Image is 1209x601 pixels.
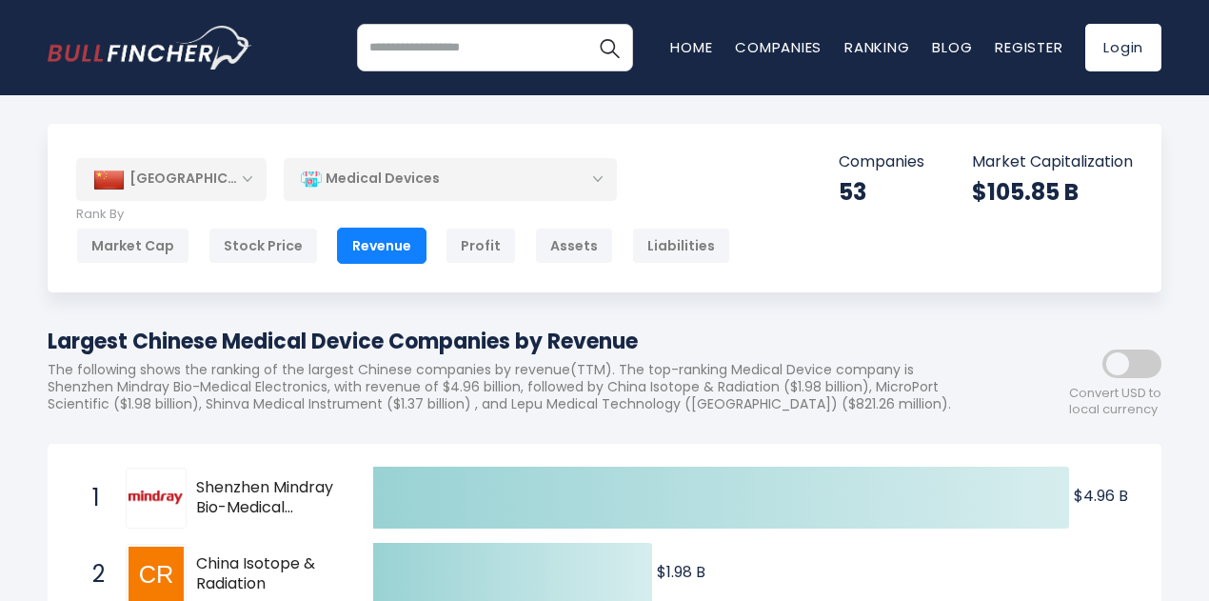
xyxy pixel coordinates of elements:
[76,228,189,264] div: Market Cap
[670,37,712,57] a: Home
[196,478,340,518] span: Shenzhen Mindray Bio-Medical Electronics
[839,177,924,207] div: 53
[932,37,972,57] a: Blog
[337,228,426,264] div: Revenue
[1074,485,1128,507] text: $4.96 B
[972,177,1133,207] div: $105.85 B
[83,558,102,591] span: 2
[196,554,340,594] span: China Isotope & Radiation
[76,207,730,223] p: Rank By
[48,361,990,413] p: The following shows the ranking of the largest Chinese companies by revenue(TTM). The top-ranking...
[632,228,730,264] div: Liabilities
[972,152,1133,172] p: Market Capitalization
[657,561,705,583] text: $1.98 B
[48,26,252,70] a: Go to homepage
[129,491,184,505] img: Shenzhen Mindray Bio-Medical Electronics
[844,37,909,57] a: Ranking
[585,24,633,71] button: Search
[76,158,267,200] div: [GEOGRAPHIC_DATA]
[83,482,102,514] span: 1
[1085,24,1161,71] a: Login
[535,228,613,264] div: Assets
[48,326,990,357] h1: Largest Chinese Medical Device Companies by Revenue
[446,228,516,264] div: Profit
[995,37,1062,57] a: Register
[735,37,822,57] a: Companies
[48,26,252,70] img: bullfincher logo
[839,152,924,172] p: Companies
[208,228,318,264] div: Stock Price
[284,157,617,201] div: Medical Devices
[1069,386,1161,418] span: Convert USD to local currency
